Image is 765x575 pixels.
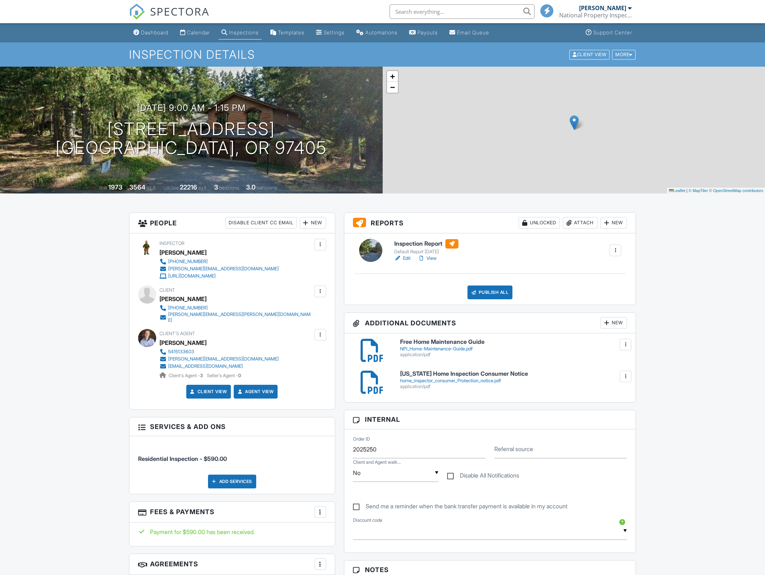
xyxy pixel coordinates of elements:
[207,373,241,378] span: Seller's Agent -
[238,373,241,378] strong: 0
[159,247,207,258] div: [PERSON_NAME]
[219,26,262,39] a: Inspections
[353,517,382,524] label: Discount code
[400,378,627,384] div: home_inspector_consumer_Protection_notice.pdf
[394,249,458,255] div: Default Report [DATE]
[159,287,175,293] span: Client
[159,331,195,336] span: Client's Agent
[446,26,492,39] a: Email Queue
[246,183,255,191] div: 3.0
[159,337,207,348] a: [PERSON_NAME]
[394,255,411,262] a: Edit
[129,4,145,20] img: The Best Home Inspection Software - Spectora
[198,185,207,191] span: sq.ft.
[108,183,122,191] div: 1973
[177,26,213,39] a: Calendar
[187,29,210,36] div: Calendar
[168,259,208,264] div: [PHONE_NUMBER]
[146,185,157,191] span: sq. ft.
[163,185,179,191] span: Lot Size
[208,475,256,488] div: Add Services
[159,241,184,246] span: Inspector
[267,26,307,39] a: Templates
[168,266,279,272] div: [PERSON_NAME][EMAIL_ADDRESS][DOMAIN_NAME]
[138,442,326,468] li: Service: Residential Inspection
[519,217,560,229] div: Unlocked
[406,26,441,39] a: Payouts
[344,410,636,429] h3: Internal
[387,82,398,93] a: Zoom out
[129,502,335,522] h3: Fees & Payments
[180,183,197,191] div: 22216
[390,72,395,81] span: +
[600,317,627,329] div: New
[559,12,632,19] div: National Property Inspections
[159,304,313,312] a: [PHONE_NUMBER]
[214,183,218,191] div: 3
[394,239,458,255] a: Inspection Report Default Report [DATE]
[129,183,145,191] div: 3564
[168,305,208,311] div: [PHONE_NUMBER]
[159,312,313,323] a: [PERSON_NAME][EMAIL_ADDRESS][PERSON_NAME][DOMAIN_NAME]
[159,363,279,370] a: [EMAIL_ADDRESS][DOMAIN_NAME]
[189,388,227,395] a: Client View
[467,286,513,299] div: Publish All
[400,371,627,377] h6: [US_STATE] Home Inspection Consumer Notice
[583,26,635,39] a: Support Center
[353,459,401,466] label: Client and Agent walkthrough at the end of the inspection?
[169,373,204,378] span: Client's Agent -
[300,217,326,229] div: New
[313,26,348,39] a: Settings
[344,213,636,233] h3: Reports
[387,71,398,82] a: Zoom in
[129,48,636,61] h1: Inspection Details
[168,312,313,323] div: [PERSON_NAME][EMAIL_ADDRESS][PERSON_NAME][DOMAIN_NAME]
[159,265,279,272] a: [PERSON_NAME][EMAIL_ADDRESS][DOMAIN_NAME]
[365,29,398,36] div: Automations
[344,313,636,333] h3: Additional Documents
[400,339,627,357] a: Free Home Maintenance Guide NPI_Home-Maintenance-Guide.pdf application/pdf
[612,50,636,59] div: More
[137,103,246,113] h3: [DATE] 9:00 am - 1:15 pm
[99,185,107,191] span: Built
[400,346,627,352] div: NPI_Home-Maintenance-Guide.pdf
[400,339,627,345] h6: Free Home Maintenance Guide
[225,217,297,229] div: Disable Client CC Email
[390,4,535,19] input: Search everything...
[159,293,207,304] div: [PERSON_NAME]
[55,120,327,158] h1: [STREET_ADDRESS] [GEOGRAPHIC_DATA], OR 97405
[494,445,533,453] label: Referral source
[159,272,279,280] a: [URL][DOMAIN_NAME]
[709,188,763,193] a: © OpenStreetMap contributors
[129,417,335,436] h3: Services & Add ons
[129,213,335,233] h3: People
[141,29,169,36] div: Dashboard
[168,349,194,355] div: 5415133603
[229,29,259,36] div: Inspections
[400,384,627,389] div: application/pdf
[400,352,627,358] div: application/pdf
[159,355,279,363] a: [PERSON_NAME][EMAIL_ADDRESS][DOMAIN_NAME]
[569,51,611,57] a: Client View
[278,29,304,36] div: Templates
[447,472,519,481] label: Disable All Notifications
[569,50,610,59] div: Client View
[669,188,685,193] a: Leaflet
[159,258,279,265] a: [PHONE_NUMBER]
[159,348,279,355] a: 5415133603
[168,273,216,279] div: [URL][DOMAIN_NAME]
[200,373,203,378] strong: 3
[324,29,345,36] div: Settings
[353,26,400,39] a: Automations (Basic)
[417,29,438,36] div: Payouts
[579,4,626,12] div: [PERSON_NAME]
[394,239,458,249] h6: Inspection Report
[150,4,209,19] span: SPECTORA
[257,185,277,191] span: bathrooms
[130,26,171,39] a: Dashboard
[236,388,274,395] a: Agent View
[129,554,335,575] h3: Agreements
[219,185,239,191] span: bedrooms
[138,455,227,462] span: Residential Inspection - $590.00
[563,217,598,229] div: Attach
